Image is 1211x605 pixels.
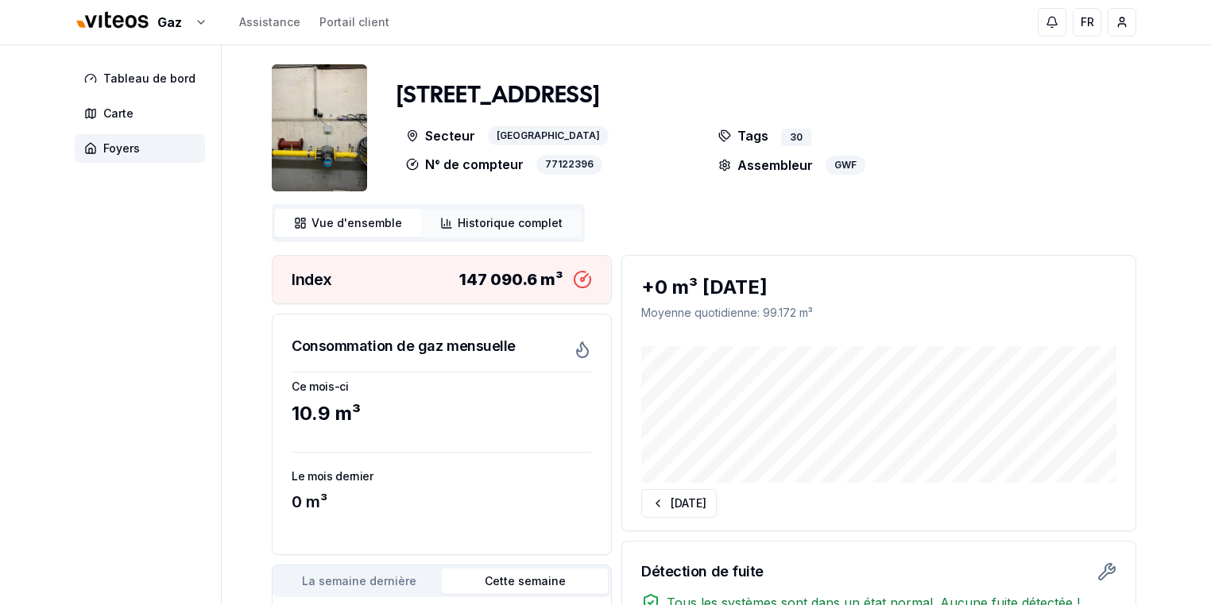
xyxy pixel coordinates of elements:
div: +0 m³ [DATE] [641,275,1116,300]
h1: [STREET_ADDRESS] [397,82,599,110]
div: 0 m³ [292,491,592,513]
span: Carte [103,106,133,121]
h3: Ce mois-ci [292,379,592,395]
a: Foyers [75,134,211,163]
span: Tableau de bord [103,71,195,87]
div: 77122396 [536,155,602,175]
h3: Consommation de gaz mensuelle [292,335,516,357]
span: Historique complet [458,215,563,231]
div: 147 090.6 m³ [459,268,563,291]
img: Viteos - Gaz Logo [75,2,151,40]
a: Portail client [319,14,389,30]
button: [DATE] [641,489,717,518]
img: unit Image [272,64,367,191]
a: Assistance [239,14,300,30]
a: Historique complet [421,209,582,237]
button: La semaine dernière [276,568,442,594]
span: Foyers [103,141,140,156]
a: Tableau de bord [75,64,211,93]
p: N° de compteur [406,155,524,175]
p: Tags [718,126,768,146]
button: Gaz [75,6,207,40]
button: Cette semaine [442,568,608,594]
h3: Index [292,268,332,291]
div: GWF [826,156,865,175]
p: Moyenne quotidienne : 99.172 m³ [641,305,1116,321]
span: Vue d'ensemble [311,215,402,231]
a: Carte [75,99,211,128]
h3: Le mois dernier [292,468,592,484]
div: 30 [781,129,811,146]
div: 10.9 m³ [292,401,592,426]
p: Secteur [406,126,475,146]
button: FR [1073,8,1101,37]
span: Gaz [157,13,182,32]
span: FR [1081,14,1094,30]
p: Assembleur [718,156,813,175]
div: [GEOGRAPHIC_DATA] [488,126,609,146]
h3: Détection de fuite [641,561,764,583]
a: Vue d'ensemble [275,209,421,237]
